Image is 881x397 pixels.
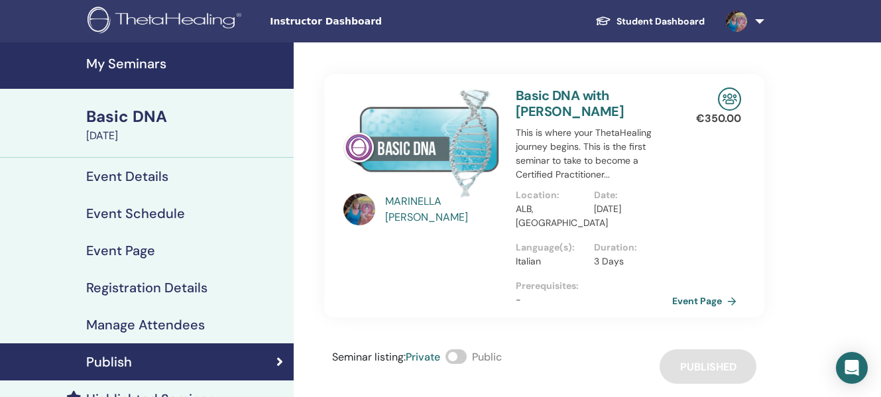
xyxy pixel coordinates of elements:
[516,255,586,268] p: Italian
[594,241,664,255] p: Duration :
[343,194,375,225] img: default.jpg
[595,15,611,27] img: graduation-cap-white.svg
[86,354,132,370] h4: Publish
[88,7,246,36] img: logo.png
[332,350,406,364] span: Seminar listing :
[585,9,715,34] a: Student Dashboard
[696,111,741,127] p: € 350.00
[594,202,664,216] p: [DATE]
[86,280,207,296] h4: Registration Details
[516,126,672,182] p: This is where your ThetaHealing journey begins. This is the first seminar to take to become a Cer...
[86,205,185,221] h4: Event Schedule
[516,241,586,255] p: Language(s) :
[86,128,286,144] div: [DATE]
[726,11,747,32] img: default.jpg
[472,350,502,364] span: Public
[516,279,672,293] p: Prerequisites :
[718,87,741,111] img: In-Person Seminar
[516,87,624,120] a: Basic DNA with [PERSON_NAME]
[343,87,500,198] img: Basic DNA
[270,15,469,28] span: Instructor Dashboard
[516,202,586,230] p: ALB, [GEOGRAPHIC_DATA]
[516,293,672,307] p: -
[672,291,742,311] a: Event Page
[385,194,502,225] a: MARINELLA [PERSON_NAME]
[86,56,286,72] h4: My Seminars
[86,105,286,128] div: Basic DNA
[78,105,294,144] a: Basic DNA[DATE]
[406,350,440,364] span: Private
[594,255,664,268] p: 3 Days
[836,352,868,384] div: Open Intercom Messenger
[594,188,664,202] p: Date :
[516,188,586,202] p: Location :
[86,243,155,258] h4: Event Page
[86,168,168,184] h4: Event Details
[86,317,205,333] h4: Manage Attendees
